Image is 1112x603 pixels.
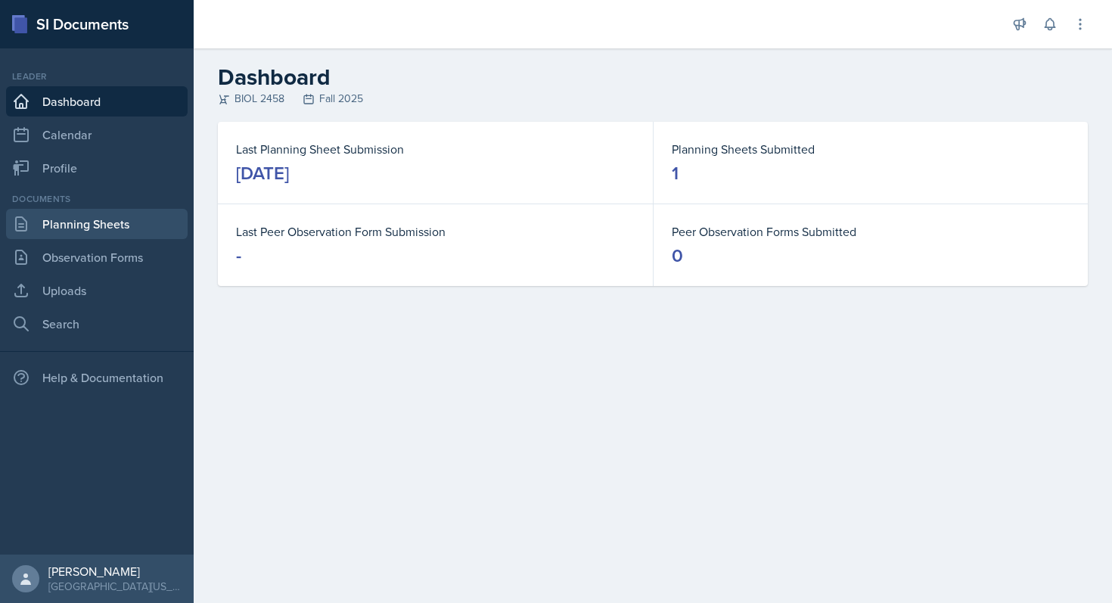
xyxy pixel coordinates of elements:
dt: Last Peer Observation Form Submission [236,222,635,241]
dt: Planning Sheets Submitted [672,140,1070,158]
div: Leader [6,70,188,83]
div: [GEOGRAPHIC_DATA][US_STATE] [48,579,182,594]
div: 1 [672,161,679,185]
a: Search [6,309,188,339]
a: Calendar [6,120,188,150]
a: Observation Forms [6,242,188,272]
dt: Last Planning Sheet Submission [236,140,635,158]
h2: Dashboard [218,64,1088,91]
a: Planning Sheets [6,209,188,239]
div: 0 [672,244,683,268]
div: [PERSON_NAME] [48,564,182,579]
dt: Peer Observation Forms Submitted [672,222,1070,241]
a: Profile [6,153,188,183]
div: Documents [6,192,188,206]
div: [DATE] [236,161,289,185]
div: BIOL 2458 Fall 2025 [218,91,1088,107]
a: Uploads [6,275,188,306]
div: Help & Documentation [6,362,188,393]
a: Dashboard [6,86,188,117]
div: - [236,244,241,268]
